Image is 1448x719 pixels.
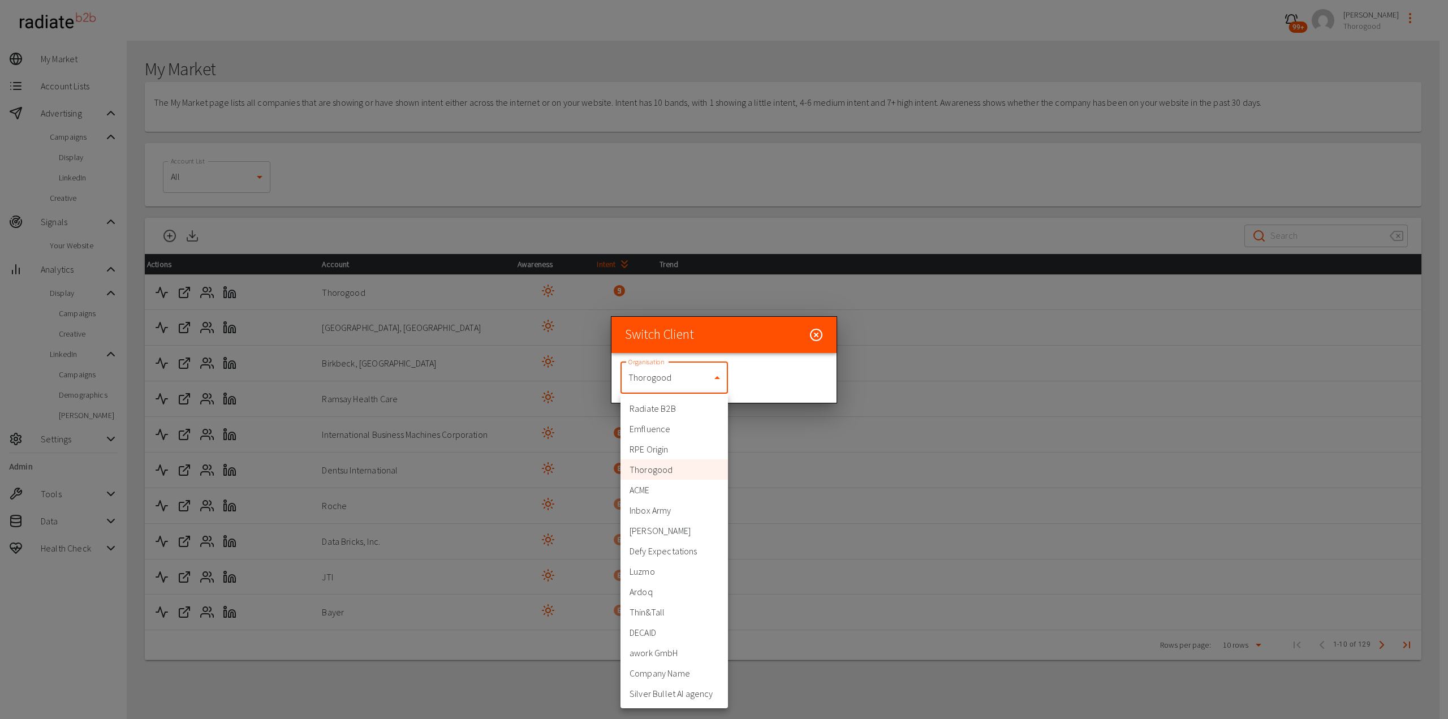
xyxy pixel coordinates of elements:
[620,622,728,643] li: DECAID
[620,683,728,704] li: Silver Bullet AI agency
[620,419,728,439] li: Emfluence
[620,663,728,683] li: Company Name
[620,520,728,541] li: [PERSON_NAME]
[620,398,728,419] li: Radiate B2B
[620,582,728,602] li: Ardoq
[620,439,728,459] li: RPE Origin
[620,541,728,561] li: Defy Expectations
[620,602,728,622] li: Thin&Tall
[620,500,728,520] li: Inbox Army
[620,643,728,663] li: awork GmbH
[620,459,728,480] li: Thorogood
[620,480,728,500] li: ACME
[620,561,728,582] li: Luzmo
